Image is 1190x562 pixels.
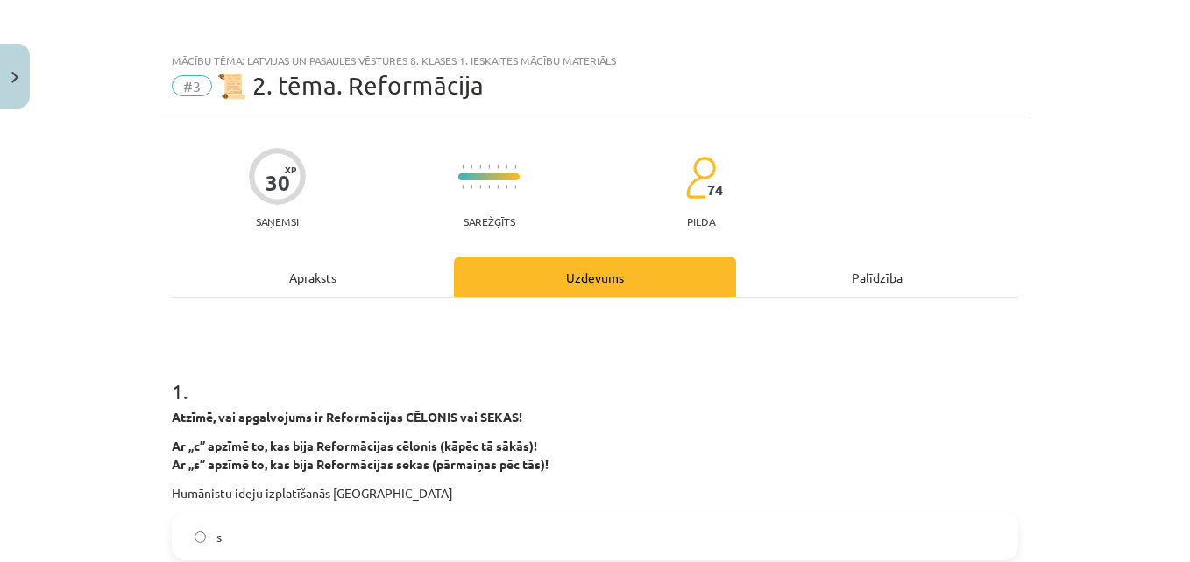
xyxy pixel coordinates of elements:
strong: Atzīmē, vai apgalvojums ir Reformācijas CĒLONIS vai SEKAS! [172,409,522,425]
img: icon-short-line-57e1e144782c952c97e751825c79c345078a6d821885a25fce030b3d8c18986b.svg [471,165,472,169]
strong: Ar „c” apzīmē to, kas bija Reformācijas cēlonis (kāpēc tā sākās)! [172,438,537,453]
img: icon-short-line-57e1e144782c952c97e751825c79c345078a6d821885a25fce030b3d8c18986b.svg [506,165,507,169]
img: icon-short-line-57e1e144782c952c97e751825c79c345078a6d821885a25fce030b3d8c18986b.svg [471,185,472,189]
span: #3 [172,75,212,96]
div: Uzdevums [454,257,736,297]
span: s [216,528,222,546]
div: Apraksts [172,257,454,297]
img: icon-short-line-57e1e144782c952c97e751825c79c345078a6d821885a25fce030b3d8c18986b.svg [506,185,507,189]
input: s [195,531,206,543]
p: Sarežģīts [464,215,515,228]
img: icon-short-line-57e1e144782c952c97e751825c79c345078a6d821885a25fce030b3d8c18986b.svg [497,185,499,189]
img: icon-short-line-57e1e144782c952c97e751825c79c345078a6d821885a25fce030b3d8c18986b.svg [488,165,490,169]
span: 74 [707,182,723,198]
div: Palīdzība [736,257,1018,297]
span: XP [285,165,296,174]
img: students-c634bb4e5e11cddfef0936a35e636f08e4e9abd3cc4e673bd6f9a4125e45ecb1.svg [685,156,716,200]
img: icon-short-line-57e1e144782c952c97e751825c79c345078a6d821885a25fce030b3d8c18986b.svg [479,185,481,189]
div: Mācību tēma: Latvijas un pasaules vēstures 8. klases 1. ieskaites mācību materiāls [172,54,1018,67]
div: 30 [266,171,290,195]
strong: Ar „s” apzīmē to, kas bija Reformācijas sekas (pārmaiņas pēc tās)! [172,456,549,472]
img: icon-close-lesson-0947bae3869378f0d4975bcd49f059093ad1ed9edebbc8119c70593378902aed.svg [11,72,18,83]
img: icon-short-line-57e1e144782c952c97e751825c79c345078a6d821885a25fce030b3d8c18986b.svg [514,165,516,169]
p: Saņemsi [249,215,306,228]
img: icon-short-line-57e1e144782c952c97e751825c79c345078a6d821885a25fce030b3d8c18986b.svg [514,185,516,189]
span: 📜 2. tēma. Reformācija [216,71,484,100]
img: icon-short-line-57e1e144782c952c97e751825c79c345078a6d821885a25fce030b3d8c18986b.svg [479,165,481,169]
p: pilda [687,215,715,228]
img: icon-short-line-57e1e144782c952c97e751825c79c345078a6d821885a25fce030b3d8c18986b.svg [462,165,464,169]
h1: 1 . [172,348,1018,403]
img: icon-short-line-57e1e144782c952c97e751825c79c345078a6d821885a25fce030b3d8c18986b.svg [497,165,499,169]
img: icon-short-line-57e1e144782c952c97e751825c79c345078a6d821885a25fce030b3d8c18986b.svg [462,185,464,189]
img: icon-short-line-57e1e144782c952c97e751825c79c345078a6d821885a25fce030b3d8c18986b.svg [488,185,490,189]
p: Humānistu ideju izplatīšanās [GEOGRAPHIC_DATA] [172,484,1018,502]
